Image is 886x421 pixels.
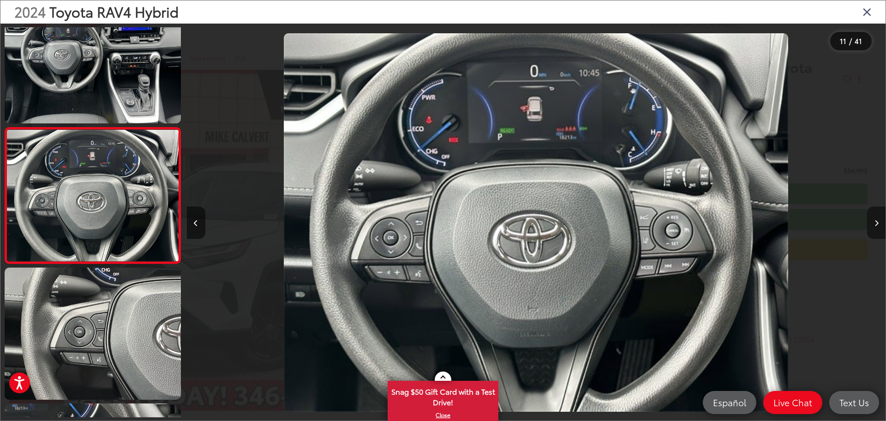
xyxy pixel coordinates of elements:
span: Live Chat [769,397,817,408]
span: Snag $50 Gift Card with a Test Drive! [389,382,497,410]
i: Close gallery [862,6,872,18]
a: Español [703,391,756,414]
span: Español [708,397,751,408]
button: Previous image [187,207,205,239]
a: Text Us [829,391,879,414]
span: Toyota RAV4 Hybrid [49,1,179,21]
button: Next image [867,207,886,239]
span: Text Us [835,397,874,408]
span: / [848,38,853,44]
img: 2024 Toyota RAV4 Hybrid XLE [284,33,788,412]
img: 2024 Toyota RAV4 Hybrid XLE [5,130,180,261]
span: 11 [840,36,846,46]
div: 2024 Toyota RAV4 Hybrid XLE 10 [187,33,886,412]
span: 2024 [14,1,46,21]
a: Live Chat [763,391,822,414]
img: 2024 Toyota RAV4 Hybrid XLE [3,266,182,401]
span: 41 [855,36,862,46]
